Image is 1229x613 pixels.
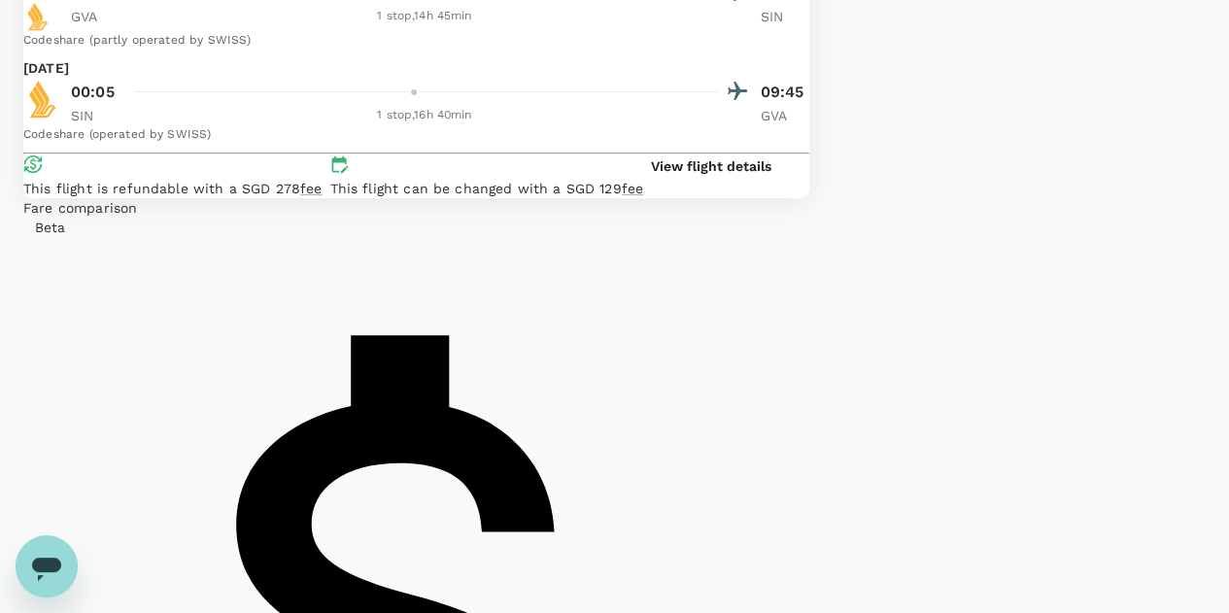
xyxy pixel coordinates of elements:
[23,58,69,78] p: [DATE]
[761,106,809,125] p: GVA
[329,179,643,198] p: This flight can be changed with a SGD 129
[23,220,78,235] span: Beta
[23,125,809,145] div: Codeshare (operated by SWISS)
[761,81,809,104] p: 09:45
[71,106,119,125] p: SIN
[131,7,718,26] div: 1 stop , 14h 45min
[23,31,809,51] div: Codeshare (partly operated by SWISS)
[300,181,322,196] span: fee
[16,535,78,597] iframe: Button to launch messaging window
[131,106,718,125] div: 1 stop , 16h 40min
[71,81,115,104] p: 00:05
[651,156,771,176] button: View flight details
[71,7,119,26] p: GVA
[23,2,52,31] img: SQ
[23,80,62,119] img: SQ
[622,181,643,196] span: fee
[23,179,322,198] p: This flight is refundable with a SGD 278
[761,7,809,26] p: SIN
[23,198,809,218] div: Fare comparison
